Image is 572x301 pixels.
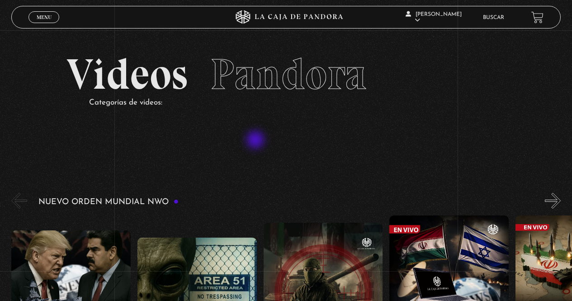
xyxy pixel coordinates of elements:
[33,22,55,29] span: Cerrar
[89,96,506,110] p: Categorías de videos:
[66,53,506,96] h2: Videos
[545,193,561,209] button: Next
[483,15,504,20] a: Buscar
[531,11,544,24] a: View your shopping cart
[11,193,27,209] button: Previous
[406,12,462,23] span: [PERSON_NAME]
[37,14,52,20] span: Menu
[38,198,179,206] h3: Nuevo Orden Mundial NWO
[210,48,367,100] span: Pandora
